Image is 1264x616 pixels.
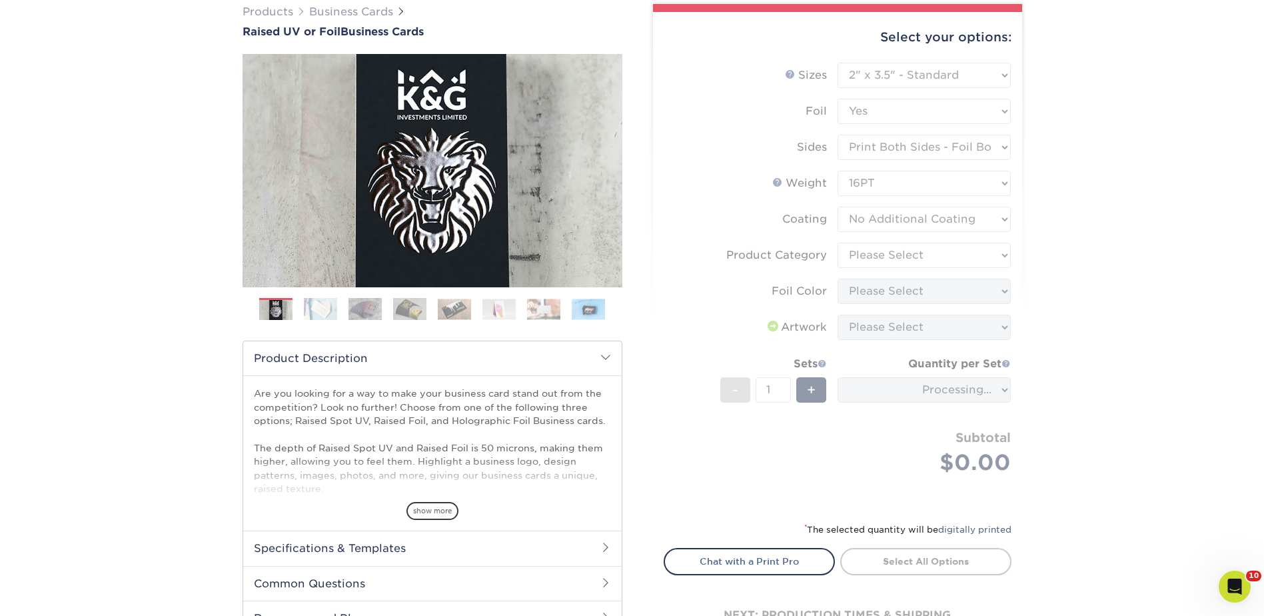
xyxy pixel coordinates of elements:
img: Business Cards 04 [393,297,426,321]
img: Business Cards 05 [438,299,471,319]
a: digitally printed [938,525,1011,535]
small: The selected quantity will be [804,525,1011,535]
img: Business Cards 07 [527,299,560,319]
a: Select All Options [840,548,1011,575]
img: Business Cards 06 [482,299,516,319]
span: Raised UV or Foil [243,25,340,38]
img: Business Cards 02 [304,297,337,321]
a: Raised UV or FoilBusiness Cards [243,25,622,38]
a: Chat with a Print Pro [664,548,835,575]
h2: Common Questions [243,566,622,601]
span: 10 [1246,571,1261,581]
iframe: Intercom live chat [1219,571,1251,603]
img: Business Cards 08 [572,299,605,319]
h2: Specifications & Templates [243,531,622,565]
img: Business Cards 01 [259,293,293,327]
h2: Product Description [243,341,622,375]
img: Business Cards 03 [348,297,382,321]
a: Business Cards [309,5,393,18]
h1: Business Cards [243,25,622,38]
div: Select your options: [664,12,1011,63]
span: show more [406,502,458,520]
a: Products [243,5,293,18]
